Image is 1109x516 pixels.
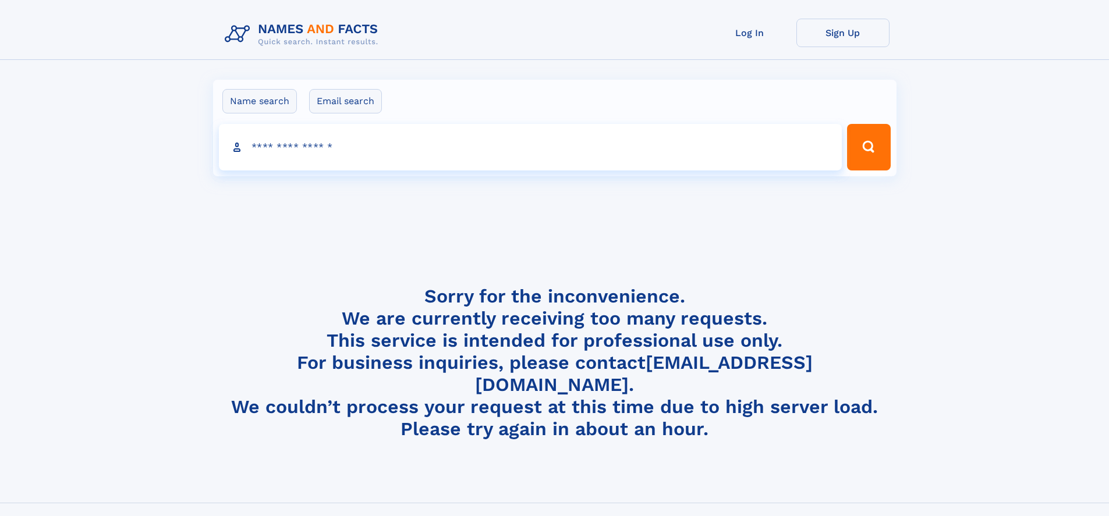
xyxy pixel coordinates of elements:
[847,124,890,170] button: Search Button
[220,285,890,440] h4: Sorry for the inconvenience. We are currently receiving too many requests. This service is intend...
[309,89,382,113] label: Email search
[222,89,297,113] label: Name search
[219,124,842,170] input: search input
[220,19,388,50] img: Logo Names and Facts
[796,19,890,47] a: Sign Up
[703,19,796,47] a: Log In
[475,351,813,396] a: [EMAIL_ADDRESS][DOMAIN_NAME]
